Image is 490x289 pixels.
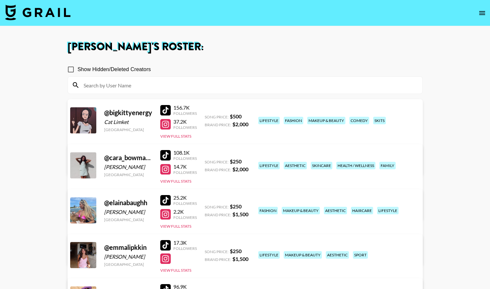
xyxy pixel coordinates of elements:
strong: $ 250 [230,248,242,254]
strong: $ 1,500 [232,256,248,262]
div: Followers [173,111,197,116]
strong: $ 250 [230,158,242,164]
div: Followers [173,201,197,206]
div: lifestyle [377,207,399,214]
div: [GEOGRAPHIC_DATA] [104,172,152,177]
span: Brand Price: [205,212,231,217]
span: Song Price: [205,114,229,119]
span: Song Price: [205,205,229,209]
div: aesthetic [284,162,307,169]
div: 108.1K [173,149,197,156]
strong: $ 500 [230,113,242,119]
img: Grail Talent [5,5,71,20]
div: makeup & beauty [307,117,345,124]
div: haircare [351,207,373,214]
strong: $ 1,500 [232,211,248,217]
div: 2.2K [173,208,197,215]
div: family [379,162,396,169]
span: Brand Price: [205,257,231,262]
div: health / wellness [336,162,375,169]
div: @ elainabaughh [104,199,152,207]
div: Followers [173,156,197,161]
div: lifestyle [258,117,280,124]
div: aesthetic [326,251,349,259]
div: @ emmalipkkin [104,243,152,251]
div: aesthetic [324,207,347,214]
div: lifestyle [258,162,280,169]
span: Song Price: [205,249,229,254]
div: fashion [284,117,303,124]
span: Song Price: [205,160,229,164]
div: Cat Limket [104,119,152,125]
div: Followers [173,170,197,175]
div: skits [373,117,386,124]
span: Brand Price: [205,167,231,172]
div: 156.7K [173,104,197,111]
div: comedy [349,117,369,124]
span: Show Hidden/Deleted Creators [78,66,151,73]
div: 25.2K [173,194,197,201]
div: Followers [173,215,197,220]
div: sport [353,251,368,259]
div: 17.3K [173,239,197,246]
div: lifestyle [258,251,280,259]
button: open drawer [476,7,489,20]
div: @ cara_bowman12 [104,154,152,162]
strong: $ 2,000 [232,166,248,172]
div: fashion [258,207,278,214]
div: makeup & beauty [284,251,322,259]
div: [GEOGRAPHIC_DATA] [104,127,152,132]
div: 37.2K [173,118,197,125]
button: View Full Stats [160,179,191,184]
div: [PERSON_NAME] [104,209,152,215]
div: makeup & beauty [282,207,320,214]
input: Search by User Name [80,80,419,90]
div: 14.7K [173,163,197,170]
span: Brand Price: [205,122,231,127]
strong: $ 250 [230,203,242,209]
div: Followers [173,246,197,251]
div: skincare [311,162,332,169]
button: View Full Stats [160,224,191,229]
strong: $ 2,000 [232,121,248,127]
button: View Full Stats [160,134,191,139]
div: Followers [173,125,197,130]
button: View Full Stats [160,268,191,273]
div: @ bigkittyenergy [104,109,152,117]
div: [PERSON_NAME] [104,164,152,170]
div: [GEOGRAPHIC_DATA] [104,217,152,222]
div: [PERSON_NAME] [104,253,152,260]
h1: [PERSON_NAME] 's Roster: [68,42,423,52]
div: [GEOGRAPHIC_DATA] [104,262,152,267]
